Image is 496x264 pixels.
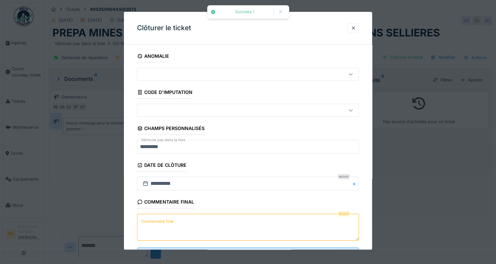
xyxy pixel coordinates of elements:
div: Date de clôture [137,161,187,172]
div: Anomalie [137,51,169,62]
div: Requis [338,211,350,216]
div: Champs personnalisés [137,123,205,135]
label: Véhicule pas dans la liste [140,138,187,143]
div: Requis [338,174,350,180]
div: Success ! [219,9,270,15]
div: Code d'imputation [137,87,192,99]
div: Commentaire final [137,197,194,209]
label: Commentaire final [140,217,175,226]
button: Close [352,177,359,191]
h3: Clôturer le ticket [137,24,191,32]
